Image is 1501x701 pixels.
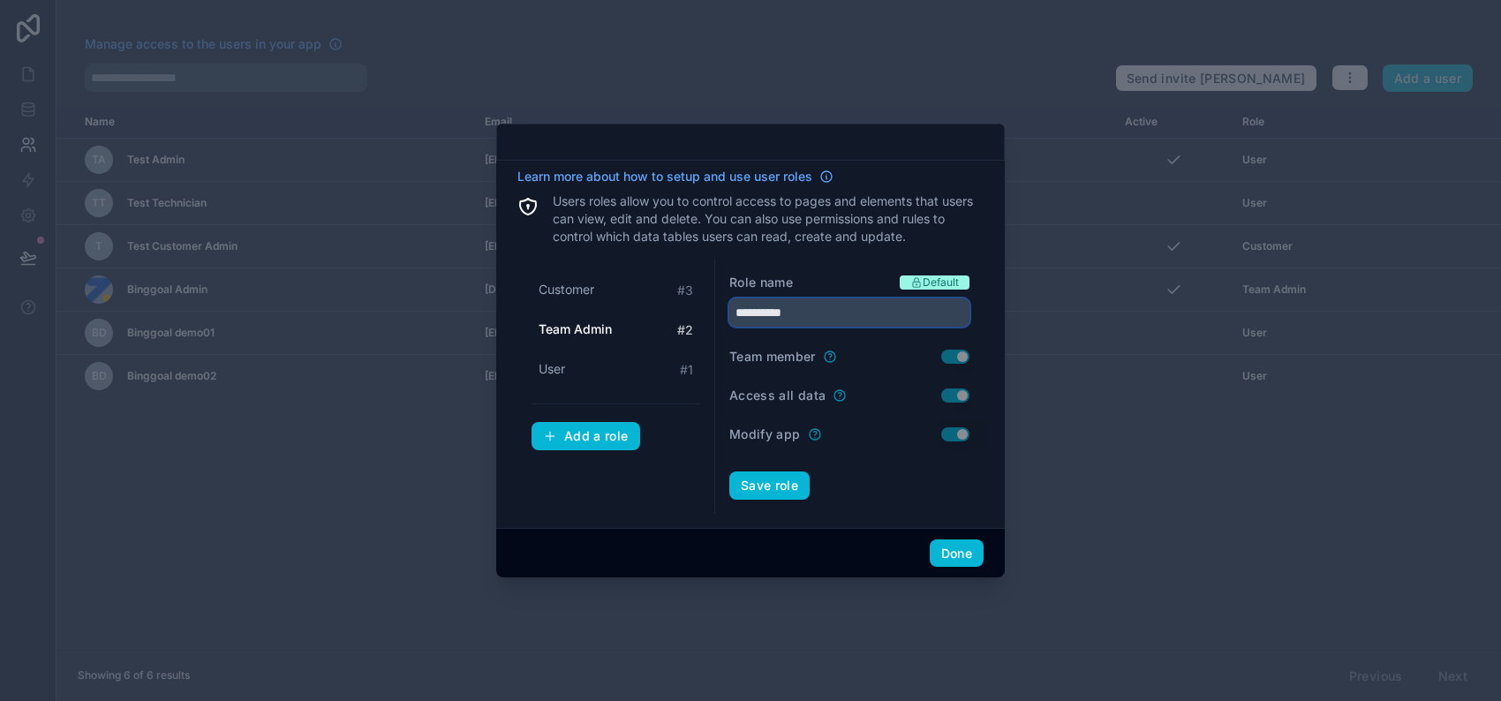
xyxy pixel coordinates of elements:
button: Add a role [532,422,640,450]
span: # 1 [680,361,693,379]
span: User [539,360,565,378]
a: Learn more about how to setup and use user roles [517,168,833,185]
p: Users roles allow you to control access to pages and elements that users can view, edit and delet... [553,192,984,245]
div: Add a role [543,428,629,444]
span: Team Admin [539,320,612,338]
span: # 3 [677,282,693,299]
label: Modify app [729,426,801,443]
button: Save role [729,471,810,500]
span: Customer [539,281,594,298]
button: Done [930,539,984,568]
label: Team member [729,348,816,366]
label: Role name [729,274,793,291]
label: Access all data [729,387,826,404]
span: # 2 [677,321,693,339]
span: Default [923,275,959,290]
span: Learn more about how to setup and use user roles [517,168,812,185]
